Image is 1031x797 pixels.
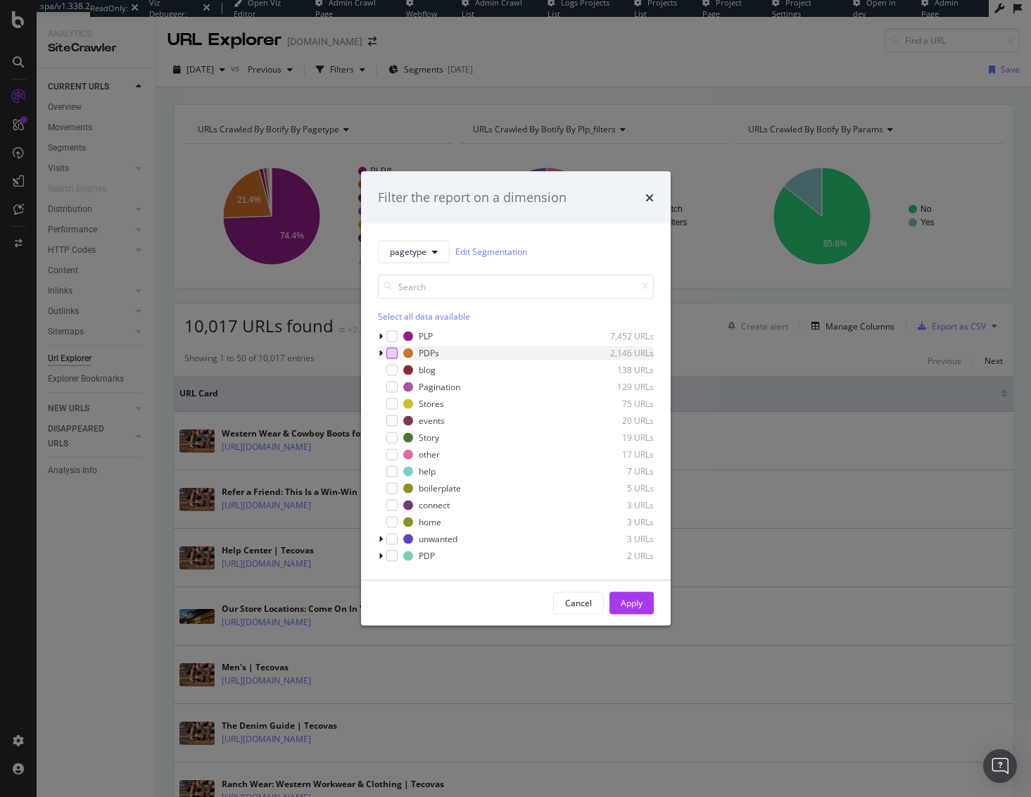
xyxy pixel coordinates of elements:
[419,398,444,410] div: Stores
[585,415,654,427] div: 20 URLs
[585,347,654,359] div: 2,146 URLs
[378,240,450,263] button: pagetype
[419,381,460,393] div: Pagination
[585,516,654,528] div: 3 URLs
[585,448,654,460] div: 17 URLs
[553,591,604,614] button: Cancel
[645,189,654,207] div: times
[361,172,671,626] div: modal
[419,533,457,545] div: unwanted
[419,550,435,562] div: PDP
[585,381,654,393] div: 129 URLs
[585,499,654,511] div: 3 URLs
[621,597,643,609] div: Apply
[378,274,654,299] input: Search
[585,482,654,494] div: 5 URLs
[419,516,441,528] div: home
[419,432,439,444] div: Story
[419,499,450,511] div: connect
[455,244,527,259] a: Edit Segmentation
[585,550,654,562] div: 2 URLs
[419,347,439,359] div: PDPs
[585,330,654,342] div: 7,452 URLs
[609,591,654,614] button: Apply
[585,432,654,444] div: 19 URLs
[378,310,654,322] div: Select all data available
[419,415,445,427] div: events
[419,448,440,460] div: other
[419,465,436,477] div: help
[585,398,654,410] div: 75 URLs
[390,246,426,258] span: pagetype
[585,533,654,545] div: 3 URLs
[378,189,567,207] div: Filter the report on a dimension
[585,465,654,477] div: 7 URLs
[419,482,461,494] div: boilerplate
[419,364,436,376] div: blog
[983,749,1017,783] div: Open Intercom Messenger
[419,330,433,342] div: PLP
[565,597,592,609] div: Cancel
[585,364,654,376] div: 138 URLs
